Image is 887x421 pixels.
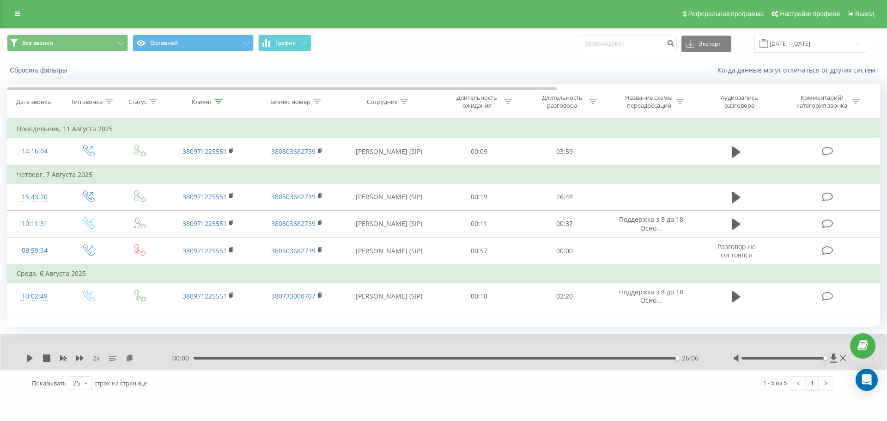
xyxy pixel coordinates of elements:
[16,98,51,106] div: Дата звонка
[7,35,128,51] button: Все звонки
[522,210,607,237] td: 00:37
[856,369,878,391] div: Open Intercom Messenger
[17,287,53,305] div: 10:02:49
[437,283,522,310] td: 00:10
[341,283,437,310] td: [PERSON_NAME] (SIP)
[172,354,194,363] span: 00:00
[522,138,607,165] td: 03:59
[258,35,311,51] button: График
[270,98,310,106] div: Бизнес номер
[93,354,100,363] span: 2 x
[341,210,437,237] td: [PERSON_NAME] (SIP)
[619,287,683,305] span: Поддержка з 8 до 18 Осно...
[182,219,227,228] a: 380971225551
[710,94,770,110] div: Аудиозапись разговора
[522,183,607,210] td: 26:48
[855,10,875,18] span: Выход
[341,138,437,165] td: [PERSON_NAME] (SIP)
[17,215,53,233] div: 10:11:31
[94,379,147,387] span: строк на странице
[780,10,840,18] span: Настройки профиля
[681,36,731,52] button: Экспорт
[271,219,316,228] a: 380503682739
[128,98,147,106] div: Статус
[182,246,227,255] a: 380971225551
[17,242,53,260] div: 09:59:34
[795,94,849,110] div: Комментарий/категория звонка
[71,98,103,106] div: Тип звонка
[271,147,316,156] a: 380503682739
[437,210,522,237] td: 00:11
[7,66,72,74] button: Сбросить фильтры
[275,40,296,46] span: График
[805,377,819,390] a: 1
[22,39,53,47] span: Все звонки
[182,292,227,300] a: 380971225551
[271,192,316,201] a: 380503682739
[452,94,502,110] div: Длительность ожидания
[192,98,212,106] div: Клиент
[437,238,522,265] td: 00:57
[17,142,53,160] div: 14:16:04
[522,238,607,265] td: 00:00
[341,183,437,210] td: [PERSON_NAME] (SIP)
[619,215,683,232] span: Поддержка з 8 до 18 Осно...
[7,120,880,138] td: Понедельник, 11 Августа 2025
[32,379,67,387] span: Показывать
[133,35,254,51] button: Основной
[7,165,880,184] td: Четверг, 7 Августа 2025
[688,10,764,18] span: Реферальная программа
[367,98,398,106] div: Сотрудник
[823,356,827,360] div: Accessibility label
[182,147,227,156] a: 380971225551
[675,356,679,360] div: Accessibility label
[7,264,880,283] td: Среда, 6 Августа 2025
[437,138,522,165] td: 00:09
[682,354,699,363] span: 26:06
[763,378,787,387] div: 1 - 5 из 5
[17,188,53,206] div: 15:43:20
[341,238,437,265] td: [PERSON_NAME] (SIP)
[537,94,587,110] div: Длительность разговора
[182,192,227,201] a: 380971225551
[717,242,756,259] span: Разговор не состоялся
[579,36,677,52] input: Поиск по номеру
[522,283,607,310] td: 02:20
[717,66,880,74] a: Когда данные могут отличаться от других систем
[437,183,522,210] td: 00:19
[624,94,674,110] div: Название схемы переадресации
[271,246,316,255] a: 380503682739
[271,292,316,300] a: 380733000707
[73,378,80,388] div: 25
